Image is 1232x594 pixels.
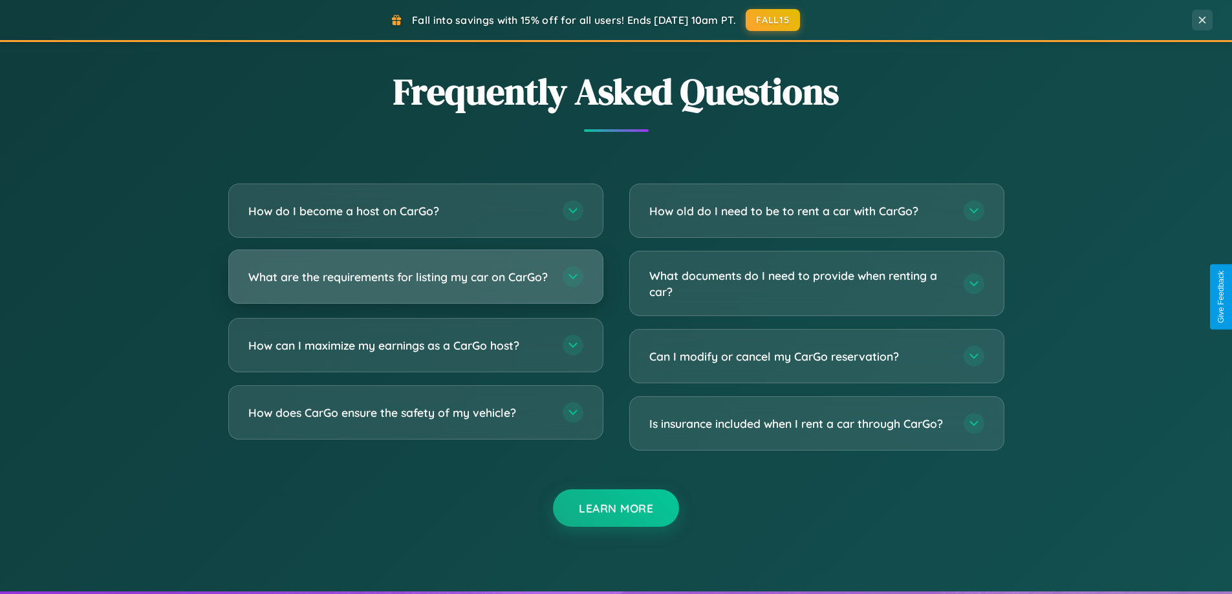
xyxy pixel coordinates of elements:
[248,269,550,285] h3: What are the requirements for listing my car on CarGo?
[412,14,736,27] span: Fall into savings with 15% off for all users! Ends [DATE] 10am PT.
[649,203,951,219] h3: How old do I need to be to rent a car with CarGo?
[649,268,951,299] h3: What documents do I need to provide when renting a car?
[228,67,1004,116] h2: Frequently Asked Questions
[248,337,550,354] h3: How can I maximize my earnings as a CarGo host?
[248,405,550,421] h3: How does CarGo ensure the safety of my vehicle?
[248,203,550,219] h3: How do I become a host on CarGo?
[1216,271,1226,323] div: Give Feedback
[746,9,800,31] button: FALL15
[553,489,679,527] button: Learn More
[649,416,951,432] h3: Is insurance included when I rent a car through CarGo?
[649,348,951,365] h3: Can I modify or cancel my CarGo reservation?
